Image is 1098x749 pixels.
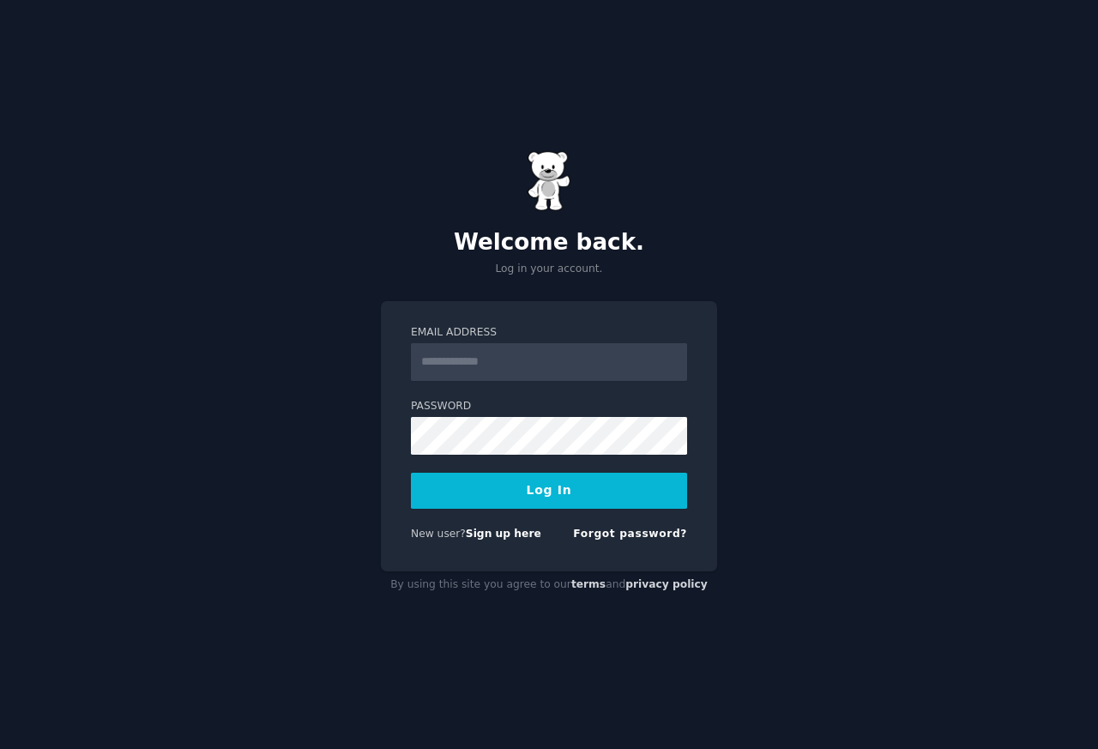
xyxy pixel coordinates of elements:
a: Forgot password? [573,528,687,540]
label: Email Address [411,325,687,341]
img: Gummy Bear [528,151,570,211]
a: Sign up here [466,528,541,540]
div: By using this site you agree to our and [381,571,717,599]
p: Log in your account. [381,262,717,277]
label: Password [411,399,687,414]
a: privacy policy [625,578,708,590]
button: Log In [411,473,687,509]
a: terms [571,578,606,590]
h2: Welcome back. [381,229,717,257]
span: New user? [411,528,466,540]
